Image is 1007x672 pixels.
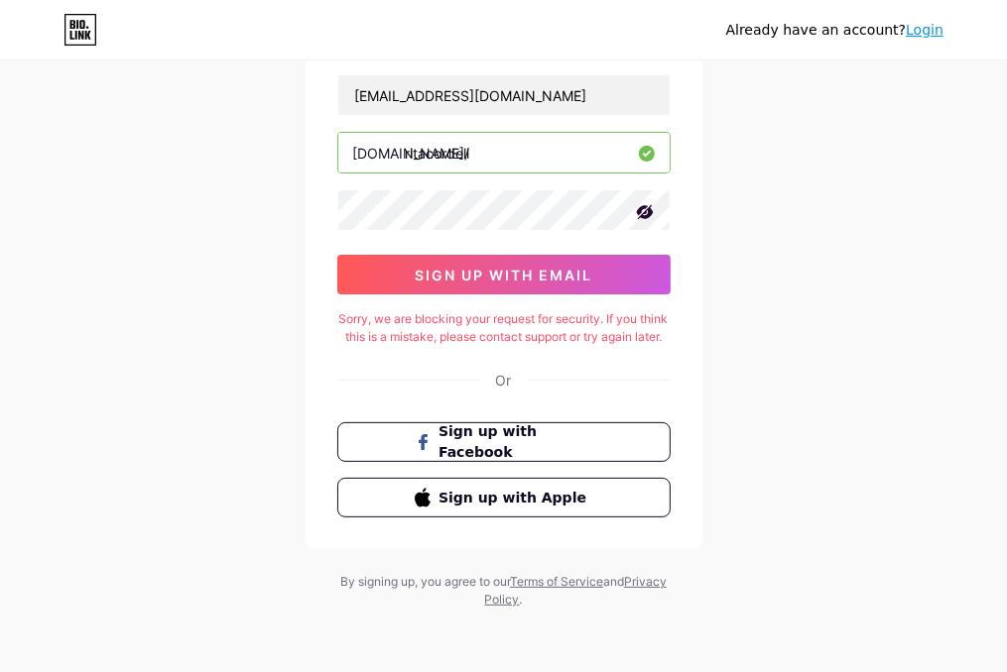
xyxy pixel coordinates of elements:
div: By signing up, you agree to our and . [335,573,673,609]
div: [DOMAIN_NAME]/ [353,143,470,164]
a: Terms of Service [510,574,603,589]
span: Sign up with Apple [439,488,592,508]
input: username [338,133,670,172]
input: Email [338,75,670,115]
div: Or [496,370,512,391]
span: sign up with email [415,267,592,283]
div: Already have an account? [726,20,944,41]
button: Sign up with Facebook [337,422,671,462]
button: Sign up with Apple [337,478,671,517]
a: Login [906,22,944,38]
button: sign up with email [337,255,671,294]
span: Sign up with Facebook [439,421,592,463]
div: Sorry, we are blocking your request for security. If you think this is a mistake, please contact ... [337,310,671,346]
